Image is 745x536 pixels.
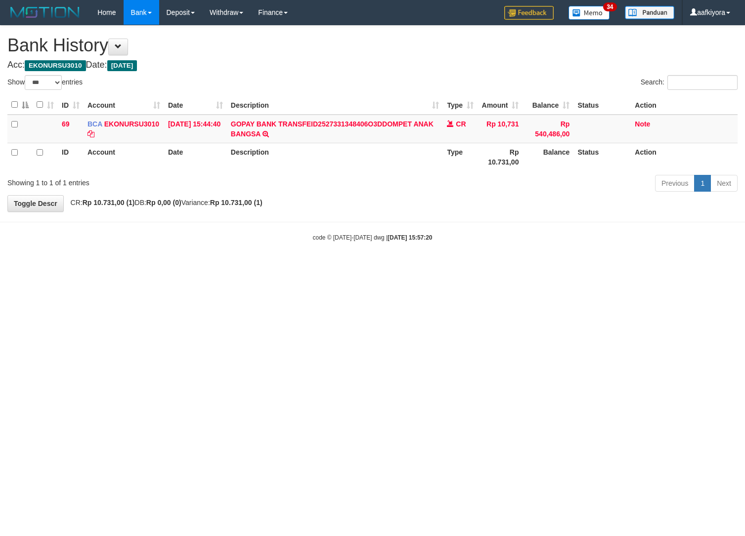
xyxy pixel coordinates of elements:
th: Amount: activate to sort column ascending [478,95,523,115]
th: Description: activate to sort column ascending [227,95,443,115]
a: EKONURSU3010 [104,120,159,128]
th: Balance: activate to sort column ascending [523,95,573,115]
img: Feedback.jpg [504,6,554,20]
label: Search: [641,75,738,90]
a: Toggle Descr [7,195,64,212]
a: GOPAY BANK TRANSFEID2527331348406O3DDOMPET ANAK BANGSA [231,120,434,138]
th: Description [227,143,443,171]
span: 34 [603,2,616,11]
small: code © [DATE]-[DATE] dwg | [313,234,433,241]
td: Rp 540,486,00 [523,115,573,143]
strong: Rp 0,00 (0) [146,199,181,206]
th: Status [573,143,631,171]
img: MOTION_logo.png [7,5,83,20]
th: Status [573,95,631,115]
h1: Bank History [7,36,738,55]
h4: Acc: Date: [7,60,738,70]
span: BCA [88,120,102,128]
th: ID: activate to sort column ascending [58,95,84,115]
td: [DATE] 15:44:40 [164,115,227,143]
th: ID [58,143,84,171]
a: 1 [694,175,711,192]
th: Action [631,95,738,115]
th: Date [164,143,227,171]
strong: Rp 10.731,00 (1) [83,199,135,206]
span: CR [456,120,466,128]
th: Date: activate to sort column ascending [164,95,227,115]
span: [DATE] [107,60,137,71]
strong: [DATE] 15:57:20 [388,234,432,241]
img: panduan.png [625,6,674,19]
a: Previous [655,175,695,192]
span: EKONURSU3010 [25,60,86,71]
th: Account: activate to sort column ascending [84,95,164,115]
th: : activate to sort column ascending [33,95,58,115]
th: : activate to sort column descending [7,95,33,115]
a: Note [635,120,650,128]
select: Showentries [25,75,62,90]
th: Balance [523,143,573,171]
label: Show entries [7,75,83,90]
input: Search: [667,75,738,90]
th: Type: activate to sort column ascending [443,95,478,115]
span: 69 [62,120,70,128]
a: Copy EKONURSU3010 to clipboard [88,130,94,138]
img: Button%20Memo.svg [569,6,610,20]
th: Action [631,143,738,171]
td: Rp 10,731 [478,115,523,143]
th: Type [443,143,478,171]
th: Account [84,143,164,171]
div: Showing 1 to 1 of 1 entries [7,174,303,188]
a: Next [710,175,738,192]
span: CR: DB: Variance: [66,199,263,206]
strong: Rp 10.731,00 (1) [210,199,263,206]
th: Rp 10.731,00 [478,143,523,171]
